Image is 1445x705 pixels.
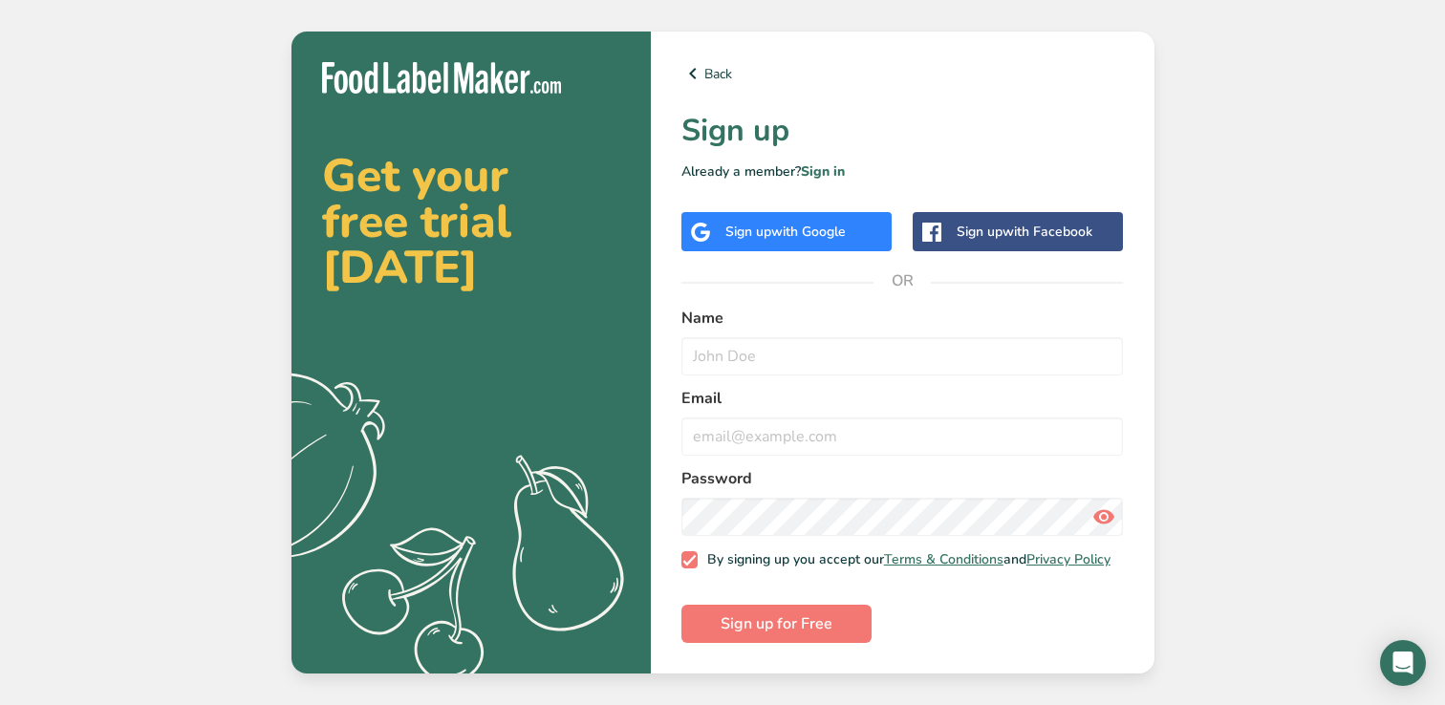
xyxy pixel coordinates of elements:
[957,222,1092,242] div: Sign up
[1026,550,1111,568] a: Privacy Policy
[322,153,620,290] h2: Get your free trial [DATE]
[681,108,1124,154] h1: Sign up
[322,62,561,94] img: Food Label Maker
[1003,223,1092,241] span: with Facebook
[681,387,1124,410] label: Email
[681,605,872,643] button: Sign up for Free
[884,550,1003,568] a: Terms & Conditions
[725,222,846,242] div: Sign up
[801,162,845,181] a: Sign in
[681,307,1124,330] label: Name
[681,161,1124,182] p: Already a member?
[681,62,1124,85] a: Back
[698,551,1111,568] span: By signing up you accept our and
[681,337,1124,375] input: John Doe
[721,612,832,635] span: Sign up for Free
[1380,640,1426,686] div: Open Intercom Messenger
[681,417,1124,456] input: email@example.com
[771,223,846,241] span: with Google
[873,252,931,310] span: OR
[681,467,1124,490] label: Password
